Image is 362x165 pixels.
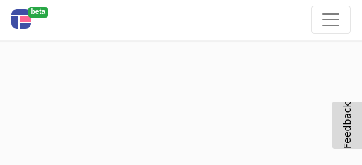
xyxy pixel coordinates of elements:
[28,7,49,18] span: beta
[341,102,353,149] span: Feedback
[311,6,351,34] button: Toggle navigation
[11,9,31,29] img: Centroly
[11,6,55,35] a: beta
